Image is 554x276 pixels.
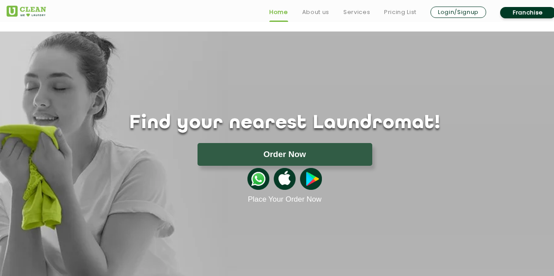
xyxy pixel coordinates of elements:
[300,168,322,190] img: playstoreicon.png
[384,7,416,17] a: Pricing List
[269,7,288,17] a: Home
[430,7,486,18] a: Login/Signup
[248,195,321,204] a: Place Your Order Now
[7,6,46,17] img: UClean Laundry and Dry Cleaning
[302,7,329,17] a: About us
[274,168,296,190] img: apple-icon.png
[247,168,269,190] img: whatsappicon.png
[198,143,372,166] button: Order Now
[343,7,370,17] a: Services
